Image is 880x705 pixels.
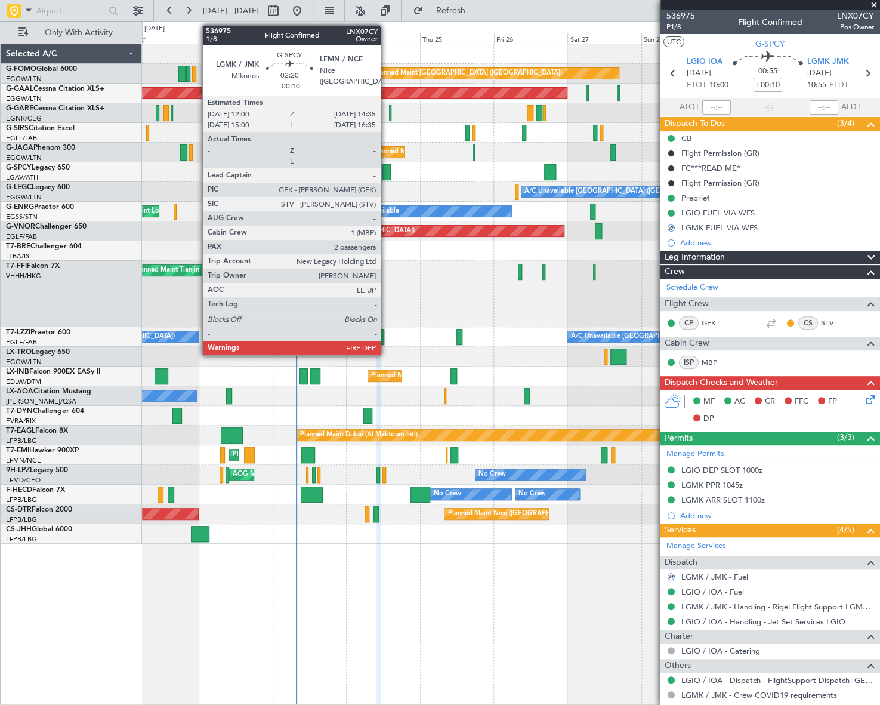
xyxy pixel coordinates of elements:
[681,208,755,218] div: LGIO FUEL VIA WFS
[738,16,802,29] div: Flight Confirmed
[6,164,32,171] span: G-SPCY
[36,2,105,20] input: Airport
[6,153,42,162] a: EGGW/LTN
[134,261,273,279] div: Planned Maint Tianjin ([GEOGRAPHIC_DATA])
[837,431,854,444] span: (3/3)
[680,238,874,248] div: Add new
[681,587,744,597] a: LGIO / IOA - Fuel
[6,125,29,132] span: G-SIRS
[6,377,41,386] a: EDLW/DTM
[6,467,68,474] a: 9H-LPZLegacy 500
[347,33,421,44] div: Wed 24
[6,243,82,250] a: T7-BREChallenger 604
[6,487,32,494] span: F-HECD
[6,495,37,504] a: LFPB/LBG
[680,101,699,113] span: ATOT
[681,602,874,612] a: LGMK / JMK - Handling - Rigel Flight Support LGMK/JMK
[6,164,70,171] a: G-SPCYLegacy 650
[681,133,691,143] div: CB
[144,24,165,34] div: [DATE]
[6,358,42,367] a: EGGW/LTN
[203,5,259,16] span: [DATE] - [DATE]
[447,505,581,523] div: Planned Maint Nice ([GEOGRAPHIC_DATA])
[6,243,30,250] span: T7-BRE
[837,524,854,536] span: (4/5)
[6,515,37,524] a: LFPB/LBG
[6,329,70,336] a: T7-LZZIPraetor 600
[681,193,709,203] div: Prebrief
[524,183,718,201] div: A/C Unavailable [GEOGRAPHIC_DATA] ([GEOGRAPHIC_DATA])
[681,675,874,685] a: LGIO / IOA - Dispatch - FlightSupport Dispatch [GEOGRAPHIC_DATA]
[6,349,70,356] a: LX-TROLegacy 650
[665,251,725,264] span: Leg Information
[6,427,35,435] span: T7-EAGL
[795,396,808,408] span: FFC
[6,408,84,415] a: T7-DYNChallenger 604
[6,349,32,356] span: LX-TRO
[837,22,874,32] span: Pos Owner
[494,33,568,44] div: Fri 26
[6,66,77,73] a: G-FOMOGlobal 6000
[374,143,562,161] div: Planned Maint [GEOGRAPHIC_DATA] ([GEOGRAPHIC_DATA])
[828,396,837,408] span: FP
[6,447,29,454] span: T7-EMI
[6,263,27,270] span: T7-FFI
[679,316,699,330] div: CP
[6,144,75,152] a: G-JAGAPhenom 300
[374,64,562,82] div: Planned Maint [GEOGRAPHIC_DATA] ([GEOGRAPHIC_DATA])
[641,33,715,44] div: Sun 28
[6,467,30,474] span: 9H-LPZ
[807,56,849,68] span: LGMK JMK
[31,29,126,37] span: Only With Activity
[6,184,70,191] a: G-LEGCLegacy 600
[687,67,711,79] span: [DATE]
[6,232,37,241] a: EGLF/FAB
[681,465,762,475] div: LGIO DEP SLOT 1000z
[6,173,38,182] a: LGAV/ATH
[681,480,743,490] div: LGMK PPR 1045z
[681,572,748,582] a: LGMK / JMK - Fuel
[666,22,695,32] span: P1/8
[6,476,41,485] a: LFMD/CEQ
[6,105,104,112] a: G-GARECessna Citation XLS+
[6,397,76,406] a: [PERSON_NAME]/QSA
[687,56,722,68] span: LGIO IOA
[570,328,764,346] div: A/C Unavailable [GEOGRAPHIC_DATA] ([GEOGRAPHIC_DATA])
[6,388,33,395] span: LX-AOA
[6,144,33,152] span: G-JAGA
[755,38,785,50] span: G-SPCY
[6,223,35,230] span: G-VNOR
[665,117,725,131] span: Dispatch To-Dos
[6,85,104,93] a: G-GAALCessna Citation XLS+
[702,100,731,115] input: --:--
[420,33,494,44] div: Thu 25
[478,466,506,484] div: No Crew
[663,36,684,47] button: UTC
[679,356,699,369] div: ISP
[665,659,691,673] span: Others
[350,202,399,220] div: A/C Unavailable
[702,318,728,328] a: GEK
[6,272,41,281] a: VHHH/HKG
[567,33,641,44] div: Sat 27
[6,193,42,202] a: EGGW/LTN
[734,396,745,408] span: AC
[227,222,415,240] div: Planned Maint [GEOGRAPHIC_DATA] ([GEOGRAPHIC_DATA])
[6,436,37,445] a: LFPB/LBG
[6,94,42,103] a: EGGW/LTN
[407,1,479,20] button: Refresh
[6,114,42,123] a: EGNR/CEG
[6,252,33,261] a: LTBA/ISL
[6,223,87,230] a: G-VNORChallenger 650
[434,485,461,503] div: No Crew
[6,204,34,211] span: G-ENRG
[6,85,33,93] span: G-GAAL
[681,690,837,700] a: LGMK / JMK - Crew COVID19 requirements
[6,408,33,415] span: T7-DYN
[6,427,68,435] a: T7-EAGLFalcon 8X
[273,33,347,44] div: Tue 23
[6,75,42,84] a: EGGW/LTN
[665,265,685,279] span: Crew
[666,282,718,294] a: Schedule Crew
[665,556,697,569] span: Dispatch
